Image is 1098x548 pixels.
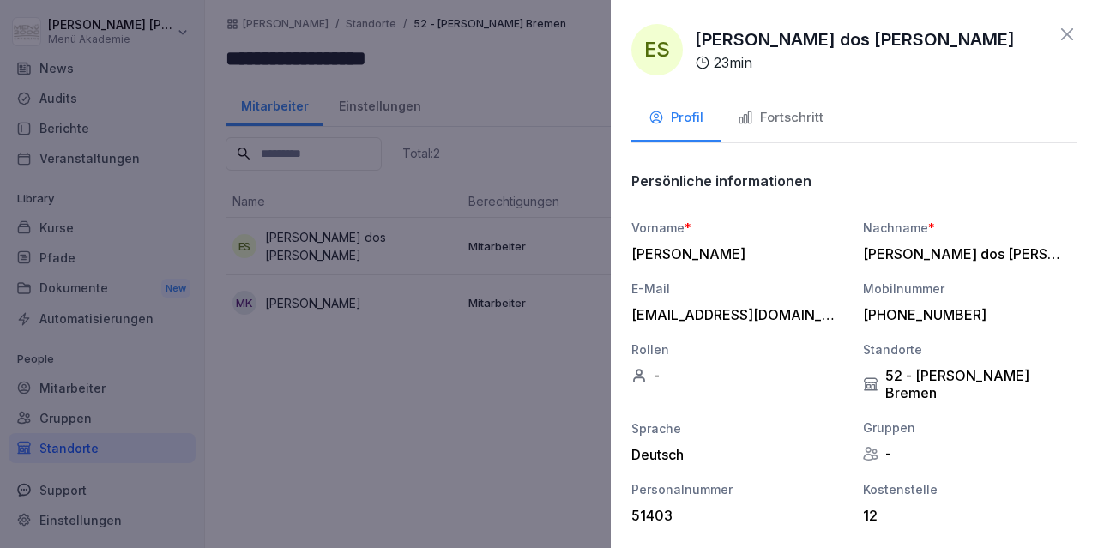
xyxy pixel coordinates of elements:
div: E-Mail [631,280,846,298]
div: - [863,445,1077,462]
div: Personalnummer [631,480,846,498]
div: Nachname [863,219,1077,237]
div: Fortschritt [738,108,823,128]
div: Standorte [863,340,1077,358]
div: Mobilnummer [863,280,1077,298]
div: 51403 [631,507,837,524]
button: Profil [631,96,721,142]
div: 52 - [PERSON_NAME] Bremen [863,367,1077,401]
p: 23 min [714,52,752,73]
div: - [631,367,846,384]
div: Sprache [631,419,846,437]
div: 12 [863,507,1069,524]
div: [PHONE_NUMBER] [863,306,1069,323]
div: [PERSON_NAME] dos [PERSON_NAME] [863,245,1069,262]
p: [PERSON_NAME] dos [PERSON_NAME] [695,27,1015,52]
p: Persönliche informationen [631,172,811,190]
div: Vorname [631,219,846,237]
div: Kostenstelle [863,480,1077,498]
div: [PERSON_NAME] [631,245,837,262]
button: Fortschritt [721,96,841,142]
div: Profil [649,108,703,128]
div: Deutsch [631,446,846,463]
div: Rollen [631,340,846,358]
div: Gruppen [863,419,1077,437]
div: ES [631,24,683,75]
div: [EMAIL_ADDRESS][DOMAIN_NAME] [631,306,837,323]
